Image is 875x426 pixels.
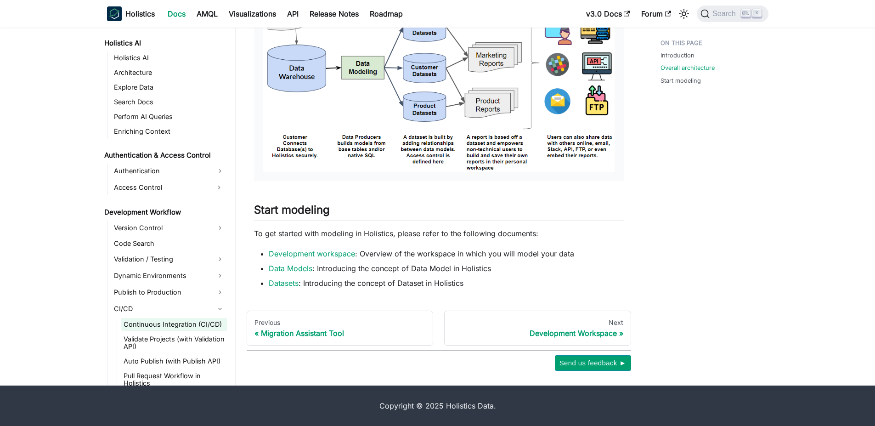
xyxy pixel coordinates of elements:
h2: Start modeling [254,203,624,221]
button: Switch between dark and light mode (currently light mode) [677,6,691,21]
a: Release Notes [304,6,364,21]
a: Search Docs [111,96,227,108]
a: PreviousMigration Assistant Tool [247,311,434,346]
kbd: K [752,9,762,17]
a: Introduction [660,51,694,60]
a: Holistics AI [102,37,227,50]
a: Version Control [111,221,227,235]
div: Previous [254,318,426,327]
div: Next [452,318,623,327]
li: : Introducing the concept of Dataset in Holistics [269,278,624,289]
nav: Docs pages [247,311,631,346]
a: Publish to Production [111,285,227,300]
button: Search (Ctrl+K) [697,6,768,22]
a: Visualizations [223,6,282,21]
a: Authentication [111,164,227,178]
a: Docs [162,6,191,21]
a: Start modeling [660,76,701,85]
a: Authentication & Access Control [102,149,227,162]
a: Datasets [269,278,299,288]
button: Send us feedback ► [555,355,631,371]
a: Validation / Testing [111,252,227,267]
span: Send us feedback ► [559,357,627,369]
div: Copyright © 2025 Holistics Data. [146,400,730,411]
li: : Overview of the workspace in which you will model your data [269,248,624,259]
a: Overall architecture [660,63,715,72]
a: Access Control [111,180,211,195]
a: Roadmap [364,6,408,21]
a: Development Workflow [102,206,227,219]
span: Search [710,10,741,18]
a: Pull Request Workflow in Holistics [121,369,227,390]
a: API [282,6,304,21]
button: Expand sidebar category 'Access Control' [211,180,227,195]
a: AMQL [191,6,223,21]
a: Architecture [111,66,227,79]
p: To get started with modeling in Holistics, please refer to the following documents: [254,228,624,239]
a: Holistics AI [111,51,227,64]
a: Dynamic Environments [111,268,227,283]
div: Development Workspace [452,329,623,338]
a: Development workspace [269,249,355,258]
a: Validate Projects (with Validation API) [121,333,227,353]
a: CI/CD [111,301,227,316]
a: Perform AI Queries [111,110,227,123]
a: Code Search [111,237,227,250]
a: Auto Publish (with Publish API) [121,355,227,368]
b: Holistics [125,8,155,19]
a: Explore Data [111,81,227,94]
li: : Introducing the concept of Data Model in Holistics [269,263,624,274]
div: Migration Assistant Tool [254,329,426,338]
img: Holistics [107,6,122,21]
a: HolisticsHolistics [107,6,155,21]
a: Data Models [269,264,312,273]
a: Forum [636,6,677,21]
a: NextDevelopment Workspace [444,311,631,346]
a: v3.0 Docs [581,6,636,21]
a: Enriching Context [111,125,227,138]
a: Continuous Integration (CI/CD) [121,318,227,331]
